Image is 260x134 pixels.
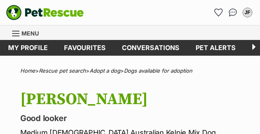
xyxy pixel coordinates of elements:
[21,30,39,37] span: Menu
[20,113,248,124] p: Good looker
[212,6,254,19] ul: Account quick links
[124,67,192,74] a: Dogs available for adoption
[229,8,237,17] img: chat-41dd97257d64d25036548639549fe6c8038ab92f7586957e7f3b1b290dea8141.svg
[90,67,120,74] a: Adopt a dog
[243,8,251,17] div: JF
[12,25,45,40] a: Menu
[226,6,239,19] a: Conversations
[56,40,114,56] a: Favourites
[6,5,84,20] img: logo-e224e6f780fb5917bec1dbf3a21bbac754714ae5b6737aabdf751b685950b380.svg
[6,5,84,20] a: PetRescue
[20,67,35,74] a: Home
[20,90,248,109] h1: [PERSON_NAME]
[114,40,188,56] a: conversations
[39,67,86,74] a: Rescue pet search
[188,40,244,56] a: Pet alerts
[241,6,254,19] button: My account
[212,6,225,19] a: Favourites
